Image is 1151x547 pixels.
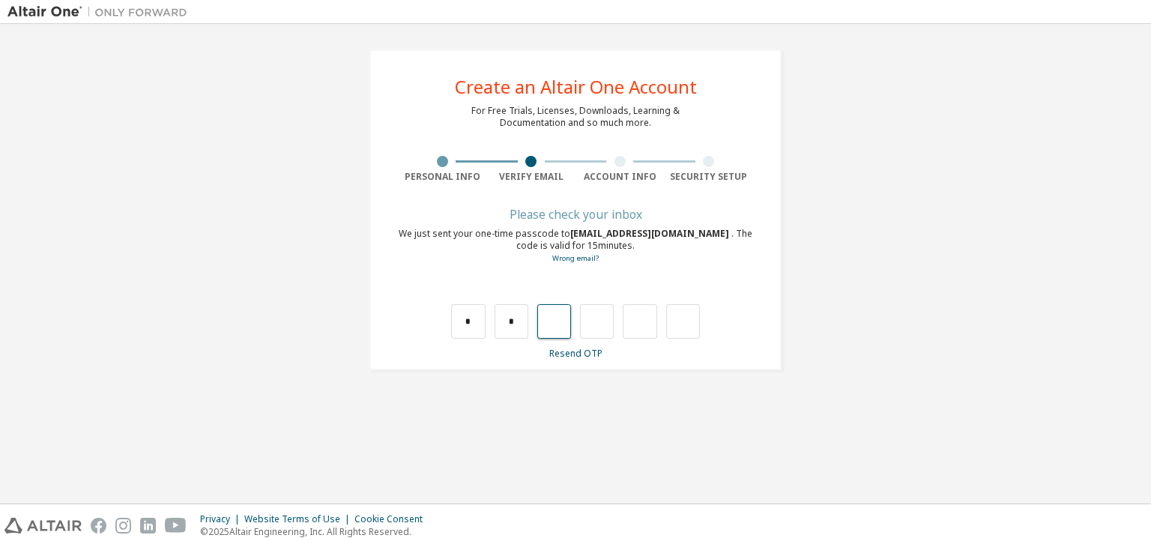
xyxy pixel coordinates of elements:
div: We just sent your one-time passcode to . The code is valid for 15 minutes. [398,228,753,265]
a: Go back to the registration form [552,253,599,263]
img: facebook.svg [91,518,106,534]
a: Resend OTP [549,347,602,360]
div: Create an Altair One Account [455,78,697,96]
div: For Free Trials, Licenses, Downloads, Learning & Documentation and so much more. [471,105,680,129]
span: [EMAIL_ADDRESS][DOMAIN_NAME] [570,227,731,240]
div: Personal Info [398,171,487,183]
img: Altair One [7,4,195,19]
div: Security Setup [665,171,754,183]
img: altair_logo.svg [4,518,82,534]
img: youtube.svg [165,518,187,534]
img: instagram.svg [115,518,131,534]
p: © 2025 Altair Engineering, Inc. All Rights Reserved. [200,525,432,538]
div: Privacy [200,513,244,525]
div: Cookie Consent [354,513,432,525]
img: linkedin.svg [140,518,156,534]
div: Account Info [575,171,665,183]
div: Website Terms of Use [244,513,354,525]
div: Please check your inbox [398,210,753,219]
div: Verify Email [487,171,576,183]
